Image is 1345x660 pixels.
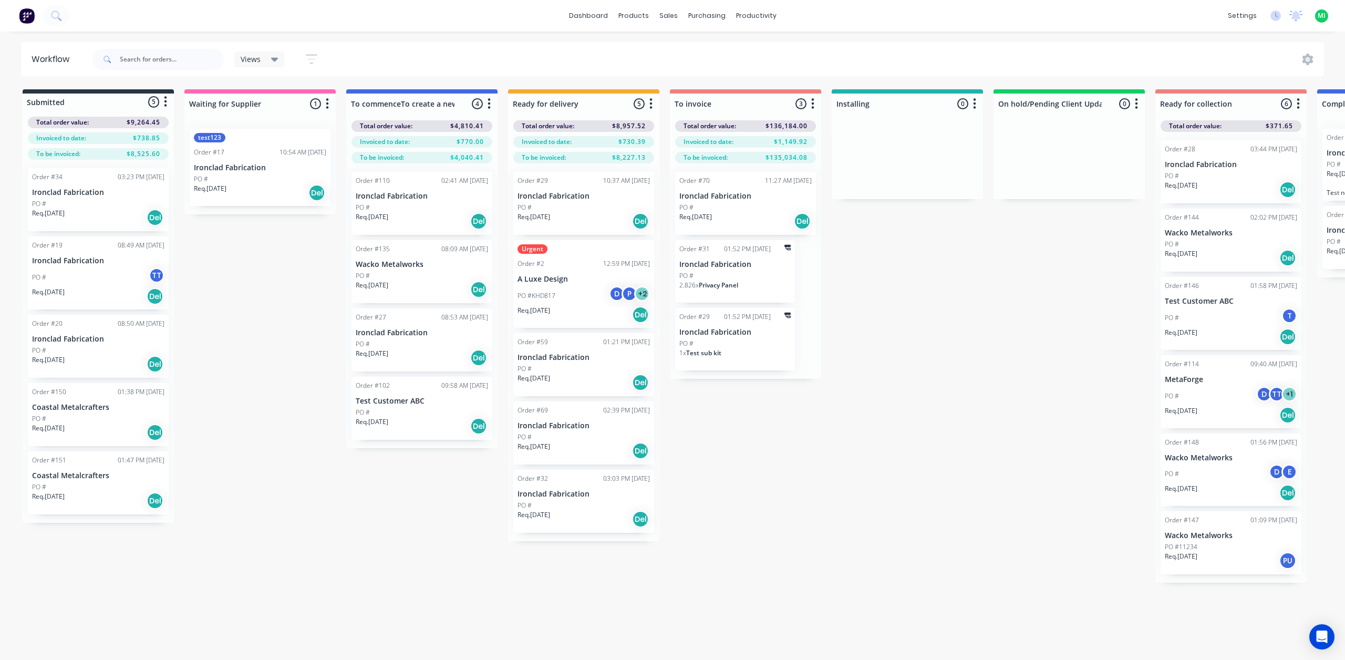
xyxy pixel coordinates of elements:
span: Total order value: [360,121,412,131]
div: Del [632,442,649,459]
p: Ironclad Fabrication [518,490,650,499]
div: Order #27 [356,313,386,322]
div: Order #11409:40 AM [DATE]MetaForgePO #DTT+1Req.[DATE]Del [1161,355,1301,428]
span: $4,040.41 [450,153,484,162]
p: PO # [32,199,46,209]
div: Order #70 [679,176,710,185]
div: Order #7011:27 AM [DATE]Ironclad FabricationPO #Req.[DATE]Del [675,172,816,235]
div: Order #28 [1165,145,1195,154]
p: Req. [DATE] [1165,552,1197,561]
img: Factory [19,8,35,24]
span: Total order value: [684,121,736,131]
div: Order #31 [679,244,710,254]
p: Ironclad Fabrication [679,260,791,269]
p: Req. [DATE] [356,349,388,358]
div: Del [147,288,163,305]
div: 01:47 PM [DATE] [118,456,164,465]
p: Req. [DATE] [356,281,388,290]
span: Total order value: [1169,121,1222,131]
p: Req. [DATE] [356,212,388,222]
span: $136,184.00 [765,121,808,131]
div: Order #59 [518,337,548,347]
div: 01:56 PM [DATE] [1250,438,1297,447]
div: Order #15101:47 PM [DATE]Coastal MetalcraftersPO #Req.[DATE]Del [28,451,169,514]
div: 02:41 AM [DATE] [441,176,488,185]
p: Ironclad Fabrication [356,192,488,201]
p: Ironclad Fabrication [32,256,164,265]
div: TT [149,267,164,283]
div: sales [654,8,683,24]
span: 2.826 x [679,281,699,290]
div: 10:54 AM [DATE] [280,148,326,157]
span: Invoiced to date: [36,133,86,143]
span: Views [241,54,261,65]
div: Order #17 [194,148,224,157]
div: Order #32 [518,474,548,483]
div: Del [1279,181,1296,198]
p: PO # [356,339,370,349]
div: 02:39 PM [DATE] [603,406,650,415]
p: PO # [1165,469,1179,479]
div: 01:09 PM [DATE] [1250,515,1297,525]
p: Req. [DATE] [194,184,226,193]
div: Del [632,511,649,528]
div: Del [470,349,487,366]
div: PU [1279,552,1296,569]
p: PO # [32,273,46,282]
div: Order #144 [1165,213,1199,222]
div: Order #147 [1165,515,1199,525]
span: To be invoiced: [522,153,566,162]
p: PO # [194,174,208,184]
div: Del [470,213,487,230]
span: $8,525.60 [127,149,160,159]
div: Order #29 [679,312,710,322]
p: Coastal Metalcrafters [32,403,164,412]
div: Order #102 [356,381,390,390]
div: Order #14801:56 PM [DATE]Wacko MetalworksPO #DEReq.[DATE]Del [1161,434,1301,507]
div: Del [308,184,325,201]
div: 03:23 PM [DATE] [118,172,164,182]
div: Order #15001:38 PM [DATE]Coastal MetalcraftersPO #Req.[DATE]Del [28,383,169,446]
div: Order #14601:58 PM [DATE]Test Customer ABCPO #TReq.[DATE]Del [1161,277,1301,350]
div: Order #148 [1165,438,1199,447]
div: Del [470,418,487,435]
span: $135,034.08 [765,153,808,162]
p: PO # [518,364,532,374]
p: Ironclad Fabrication [679,328,791,337]
p: PO # [356,271,370,281]
p: Req. [DATE] [1165,328,1197,337]
div: TT [1269,386,1285,402]
div: UrgentOrder #212:59 PM [DATE]A Luxe DesignPO #KHD817DP+2Req.[DATE]Del [513,240,654,328]
span: Total order value: [522,121,574,131]
div: Order #29 [518,176,548,185]
div: D [1269,464,1285,480]
div: Order #2901:52 PM [DATE]Ironclad FabricationPO #1xTest sub kit [675,308,795,370]
p: Wacko Metalworks [1165,229,1297,238]
div: Order #13508:09 AM [DATE]Wacko MetalworksPO #Req.[DATE]Del [351,240,492,303]
p: Coastal Metalcrafters [32,471,164,480]
div: Order #1908:49 AM [DATE]Ironclad FabricationPO #TTReq.[DATE]Del [28,236,169,310]
div: 09:58 AM [DATE] [441,381,488,390]
p: Req. [DATE] [1165,406,1197,416]
a: dashboard [564,8,613,24]
div: Order #150 [32,387,66,397]
div: Order #5901:21 PM [DATE]Ironclad FabricationPO #Req.[DATE]Del [513,333,654,396]
div: Order #3403:23 PM [DATE]Ironclad FabricationPO #Req.[DATE]Del [28,168,169,231]
div: Del [147,356,163,373]
div: Order #34 [32,172,63,182]
div: settings [1223,8,1262,24]
span: $1,149.92 [774,137,808,147]
p: Req. [DATE] [1165,181,1197,190]
div: Order #2 [518,259,544,269]
div: purchasing [683,8,731,24]
div: D [1256,386,1272,402]
div: 01:38 PM [DATE] [118,387,164,397]
div: Del [632,306,649,323]
div: + 2 [634,286,650,302]
div: Del [1279,484,1296,501]
span: $4,810.41 [450,121,484,131]
span: $730.39 [618,137,646,147]
div: Order #20 [32,319,63,328]
p: Req. [DATE] [32,492,65,501]
div: Order #69 [518,406,548,415]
